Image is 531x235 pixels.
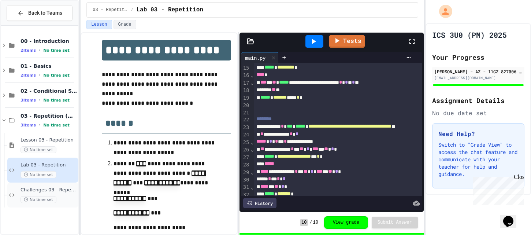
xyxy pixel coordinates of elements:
[21,187,77,193] span: Challenges 03 - Repetition
[21,63,77,69] span: 01 - Basics
[43,98,70,103] span: No time set
[43,123,70,128] span: No time set
[114,20,136,29] button: Grade
[21,171,56,178] span: No time set
[39,122,40,128] span: •
[438,141,518,178] p: Switch to "Grade View" to access the chat feature and communicate with your teacher for help and ...
[241,102,250,109] div: 20
[241,54,269,62] div: main.py
[434,68,522,75] div: [PERSON_NAME] - AZ - 11GZ 827006 [PERSON_NAME] SS
[309,220,312,225] span: /
[21,162,77,168] span: Lab 03 - Repetition
[241,80,250,87] div: 17
[250,72,254,78] span: Fold line
[250,184,254,190] span: Fold line
[137,5,203,14] span: Lab 03 - Repetition
[86,20,112,29] button: Lesson
[241,169,250,176] div: 29
[21,48,36,53] span: 2 items
[372,217,418,228] button: Submit Answer
[378,220,412,225] span: Submit Answer
[241,124,250,131] div: 23
[21,38,77,44] span: 00 - Introduction
[434,75,522,81] div: [EMAIL_ADDRESS][DOMAIN_NAME]
[432,109,524,117] div: No due date set
[241,191,250,199] div: 32
[241,176,250,184] div: 30
[241,161,250,169] div: 28
[250,147,254,153] span: Fold line
[432,52,524,62] h2: Your Progress
[250,80,254,86] span: Fold line
[28,9,62,17] span: Back to Teams
[250,169,254,175] span: Fold line
[93,7,128,13] span: 03 - Repetition (while and for)
[432,30,507,40] h1: ICS 3U0 (PM) 2025
[241,139,250,146] div: 25
[313,220,318,225] span: 10
[241,154,250,161] div: 27
[470,174,524,205] iframe: chat widget
[241,184,250,191] div: 31
[241,131,250,139] div: 24
[3,3,51,47] div: Chat with us now!Close
[250,139,254,145] span: Fold line
[241,65,250,72] div: 15
[300,219,308,226] span: 10
[7,5,73,21] button: Back to Teams
[39,47,40,53] span: •
[131,7,133,13] span: /
[243,198,276,208] div: History
[241,95,250,102] div: 19
[432,95,524,106] h2: Assignment Details
[324,216,368,229] button: View grade
[21,88,77,94] span: 02 - Conditional Statements (if)
[241,72,250,79] div: 16
[241,146,250,154] div: 26
[21,73,36,78] span: 2 items
[431,3,454,20] div: My Account
[241,52,278,63] div: main.py
[500,206,524,228] iframe: chat widget
[21,123,36,128] span: 3 items
[241,116,250,124] div: 22
[241,109,250,117] div: 21
[43,73,70,78] span: No time set
[21,98,36,103] span: 3 items
[21,146,56,153] span: No time set
[329,35,365,48] a: Tests
[438,129,518,138] h3: Need Help?
[43,48,70,53] span: No time set
[241,87,250,94] div: 18
[21,196,56,203] span: No time set
[39,97,40,103] span: •
[21,113,77,119] span: 03 - Repetition (while and for)
[39,72,40,78] span: •
[21,137,77,143] span: Lesson 03 - Repetition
